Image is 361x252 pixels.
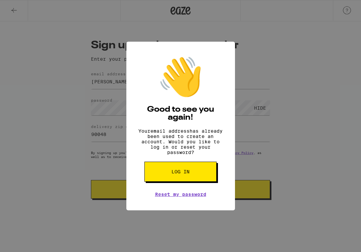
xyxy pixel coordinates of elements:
[171,169,190,174] span: Log in
[144,162,217,182] button: Log in
[155,192,206,197] a: Reset my password
[136,128,225,155] p: Your email address has already been used to create an account. Would you like to log in or reset ...
[136,106,225,122] h2: Good to see you again!
[15,5,29,11] span: Help
[157,55,204,99] div: 👋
